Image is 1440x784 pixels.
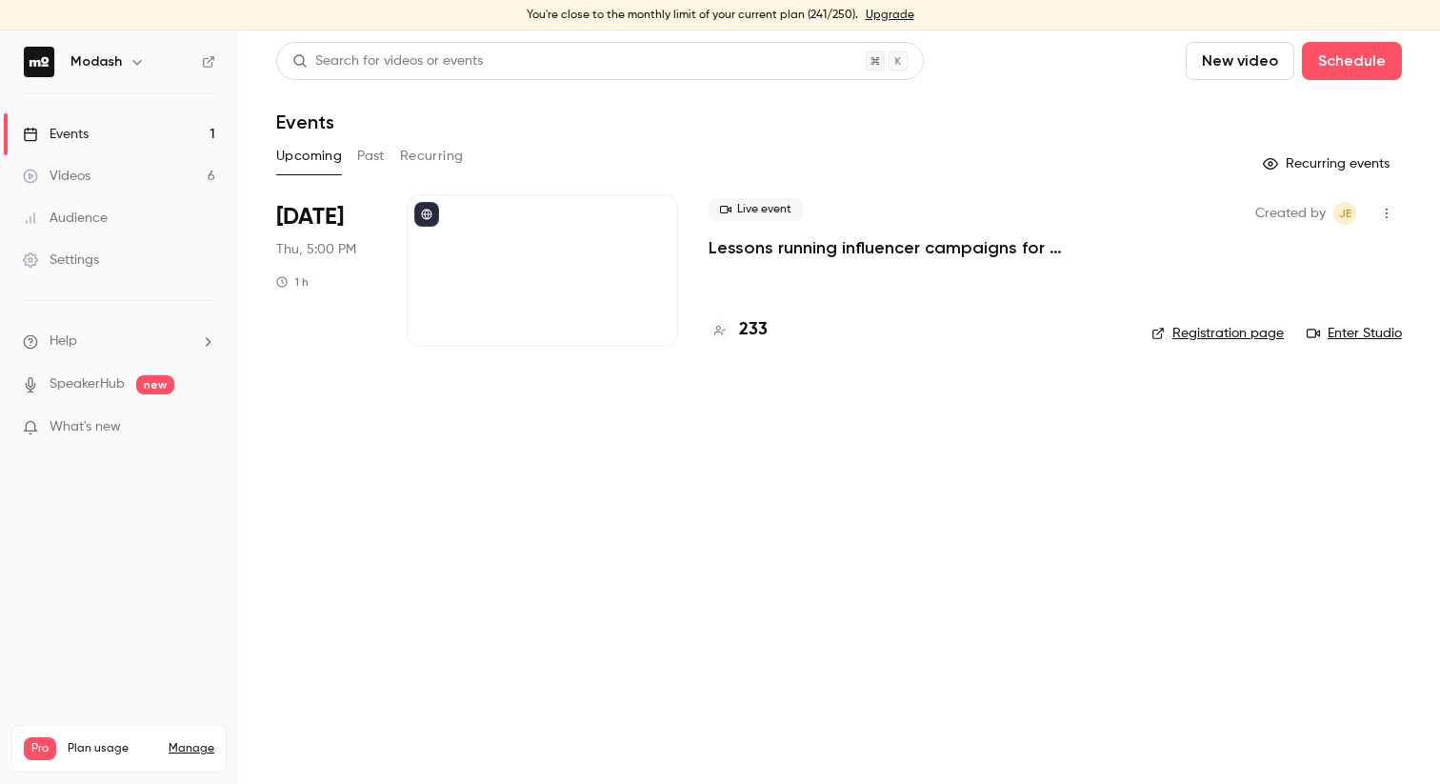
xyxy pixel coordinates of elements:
[1254,149,1402,179] button: Recurring events
[276,141,342,171] button: Upcoming
[68,741,157,756] span: Plan usage
[709,198,803,221] span: Live event
[23,209,108,228] div: Audience
[709,236,1121,259] a: Lessons running influencer campaigns for Gymshark & Elemis during Q4
[1151,324,1284,343] a: Registration page
[136,375,174,394] span: new
[24,737,56,760] span: Pro
[866,8,914,23] a: Upgrade
[23,332,215,352] li: help-dropdown-opener
[23,167,90,186] div: Videos
[709,317,768,343] a: 233
[276,202,344,232] span: [DATE]
[50,374,125,394] a: SpeakerHub
[276,240,356,259] span: Thu, 5:00 PM
[24,47,54,77] img: Modash
[23,251,99,270] div: Settings
[192,419,215,436] iframe: Noticeable Trigger
[23,125,89,144] div: Events
[1186,42,1294,80] button: New video
[292,51,483,71] div: Search for videos or events
[70,52,122,71] h6: Modash
[169,741,214,756] a: Manage
[276,111,334,133] h1: Events
[1255,202,1326,225] span: Created by
[1333,202,1356,225] span: Jack Eaton
[357,141,385,171] button: Past
[276,274,309,290] div: 1 h
[276,194,376,347] div: Sep 18 Thu, 5:00 PM (Europe/London)
[1339,202,1351,225] span: JE
[1307,324,1402,343] a: Enter Studio
[400,141,464,171] button: Recurring
[50,332,77,352] span: Help
[50,417,121,437] span: What's new
[739,317,768,343] h4: 233
[1302,42,1402,80] button: Schedule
